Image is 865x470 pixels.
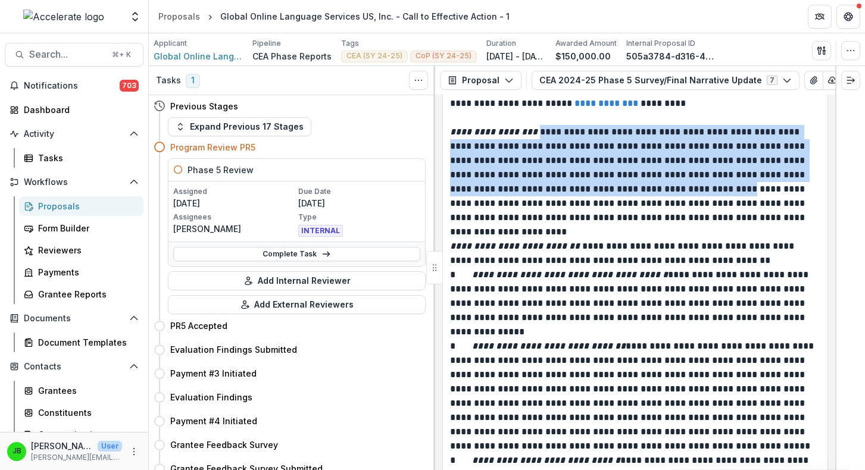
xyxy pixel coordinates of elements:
[170,415,257,427] h4: Payment #4 Initiated
[170,319,227,332] h4: PR5 Accepted
[298,186,421,197] p: Due Date
[19,218,143,238] a: Form Builder
[24,81,120,91] span: Notifications
[486,38,516,49] p: Duration
[808,5,832,29] button: Partners
[626,50,716,62] p: 505a3784-d316-4dcc-aa09-530700ad7b8f
[173,186,296,197] p: Assigned
[19,425,143,444] a: Communications
[19,381,143,400] a: Grantees
[841,71,860,90] button: Expand right
[127,444,141,459] button: More
[19,284,143,304] a: Grantee Reports
[298,212,421,223] p: Type
[23,10,104,24] img: Accelerate logo
[154,8,205,25] a: Proposals
[38,406,134,419] div: Constituents
[38,244,134,256] div: Reviewers
[38,266,134,278] div: Payments
[13,447,21,455] div: Jennifer Bronson
[24,129,124,139] span: Activity
[168,295,426,314] button: Add External Reviewers
[5,173,143,192] button: Open Workflows
[154,38,187,49] p: Applicant
[38,152,134,164] div: Tasks
[120,80,139,92] span: 703
[626,38,695,49] p: Internal Proposal ID
[24,314,124,324] span: Documents
[24,177,124,187] span: Workflows
[416,52,471,60] span: CoP (SY 24-25)
[298,225,343,237] span: INTERNAL
[486,50,546,62] p: [DATE] - [DATE]
[170,367,257,380] h4: Payment #3 Initiated
[19,196,143,216] a: Proposals
[38,288,134,300] div: Grantee Reports
[188,164,254,176] h5: Phase 5 Review
[5,309,143,328] button: Open Documents
[19,333,143,352] a: Document Templates
[29,49,105,60] span: Search...
[173,212,296,223] p: Assignees
[252,50,332,62] p: CEA Phase Reports
[220,10,510,23] div: Global Online Language Services US, Inc. - Call to Effective Action - 1
[409,71,428,90] button: Toggle View Cancelled Tasks
[173,197,296,209] p: [DATE]
[5,43,143,67] button: Search...
[110,48,133,61] div: ⌘ + K
[38,384,134,397] div: Grantees
[31,440,93,452] p: [PERSON_NAME]
[5,100,143,120] a: Dashboard
[24,104,134,116] div: Dashboard
[127,5,143,29] button: Open entity switcher
[168,271,426,290] button: Add Internal Reviewer
[5,357,143,376] button: Open Contacts
[186,74,200,88] span: 1
[532,71,800,90] button: CEA 2024-25 Phase 5 Survey/Final Narrative Update7
[170,343,297,356] h4: Evaluation Findings Submitted
[19,403,143,422] a: Constituents
[346,52,402,60] span: CEA (SY 24-25)
[168,117,311,136] button: Expand Previous 17 Stages
[154,8,514,25] nav: breadcrumb
[38,428,134,441] div: Communications
[5,124,143,143] button: Open Activity
[156,76,181,86] h3: Tasks
[173,247,420,261] a: Complete Task
[31,452,122,463] p: [PERSON_NAME][EMAIL_ADDRESS][PERSON_NAME][DOMAIN_NAME]
[170,141,255,153] h4: Program Review PR5
[5,76,143,95] button: Notifications703
[440,71,522,90] button: Proposal
[170,100,238,112] h4: Previous Stages
[836,5,860,29] button: Get Help
[555,50,611,62] p: $150,000.00
[173,223,296,235] p: [PERSON_NAME]
[19,262,143,282] a: Payments
[38,222,134,234] div: Form Builder
[158,10,200,23] div: Proposals
[252,38,281,49] p: Pipeline
[804,71,823,90] button: View Attached Files
[555,38,617,49] p: Awarded Amount
[341,38,359,49] p: Tags
[298,197,421,209] p: [DATE]
[38,336,134,349] div: Document Templates
[98,441,122,452] p: User
[170,438,278,451] h4: Grantee Feedback Survey
[38,200,134,212] div: Proposals
[154,50,243,62] a: Global Online Language Services US, Inc.
[19,148,143,168] a: Tasks
[170,391,252,403] h4: Evaluation Findings
[24,362,124,372] span: Contacts
[19,240,143,260] a: Reviewers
